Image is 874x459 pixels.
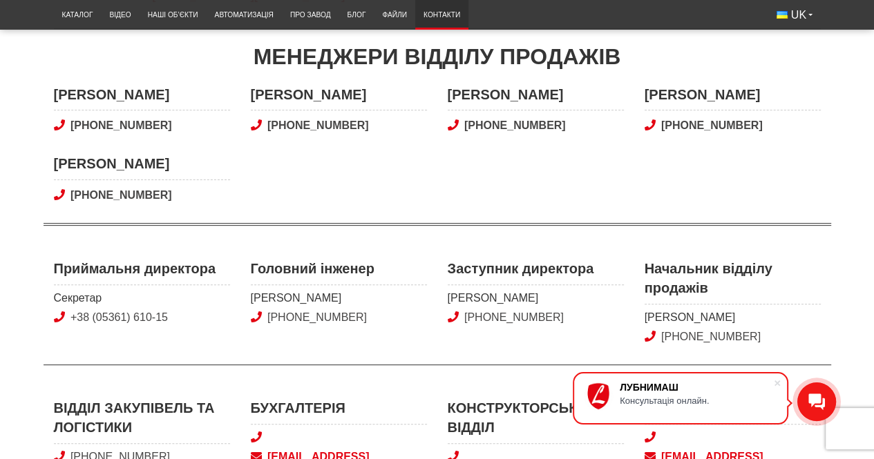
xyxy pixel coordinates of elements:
a: Каталог [54,3,102,26]
a: Наші об’єкти [140,3,207,26]
a: Автоматизація [207,3,282,26]
span: Бухгалтерія [251,398,427,424]
span: Відділ закупівель та логістики [54,398,230,443]
span: [PERSON_NAME] [448,85,624,110]
a: +38 (05361) 610-15 [70,311,168,323]
span: [PERSON_NAME] [645,310,821,325]
span: Секретар [54,291,230,306]
span: UK [791,8,806,23]
a: Файли [374,3,415,26]
a: [PHONE_NUMBER] [54,118,230,133]
a: [PHONE_NUMBER] [448,118,624,133]
span: Приймальня директора [54,259,230,284]
div: ЛУБНИМАШ [620,382,773,393]
button: UK [768,3,821,27]
span: Головний інженер [251,259,427,284]
a: [PHONE_NUMBER] [464,311,564,323]
div: Консультація онлайн. [620,395,773,406]
span: Начальник відділу продажів [645,259,821,304]
span: [PERSON_NAME] [645,85,821,110]
span: Заступник директора [448,259,624,284]
span: [PERSON_NAME] [54,154,230,179]
img: Українська [777,11,788,19]
a: [PHONE_NUMBER] [54,188,230,203]
a: Блог [339,3,374,26]
a: [PHONE_NUMBER] [251,118,427,133]
a: Про завод [282,3,339,26]
span: Конструкторський відділ [448,398,624,443]
a: [PHONE_NUMBER] [267,311,367,323]
a: [PHONE_NUMBER] [661,331,761,342]
a: Відео [101,3,139,26]
span: [PERSON_NAME] [251,85,427,110]
a: [PHONE_NUMBER] [645,118,821,133]
span: [PERSON_NAME] [251,291,427,306]
div: Менеджери відділу продажів [54,41,821,72]
span: [PERSON_NAME] [448,291,624,306]
span: [PERSON_NAME] [54,85,230,110]
a: Контакти [415,3,468,26]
